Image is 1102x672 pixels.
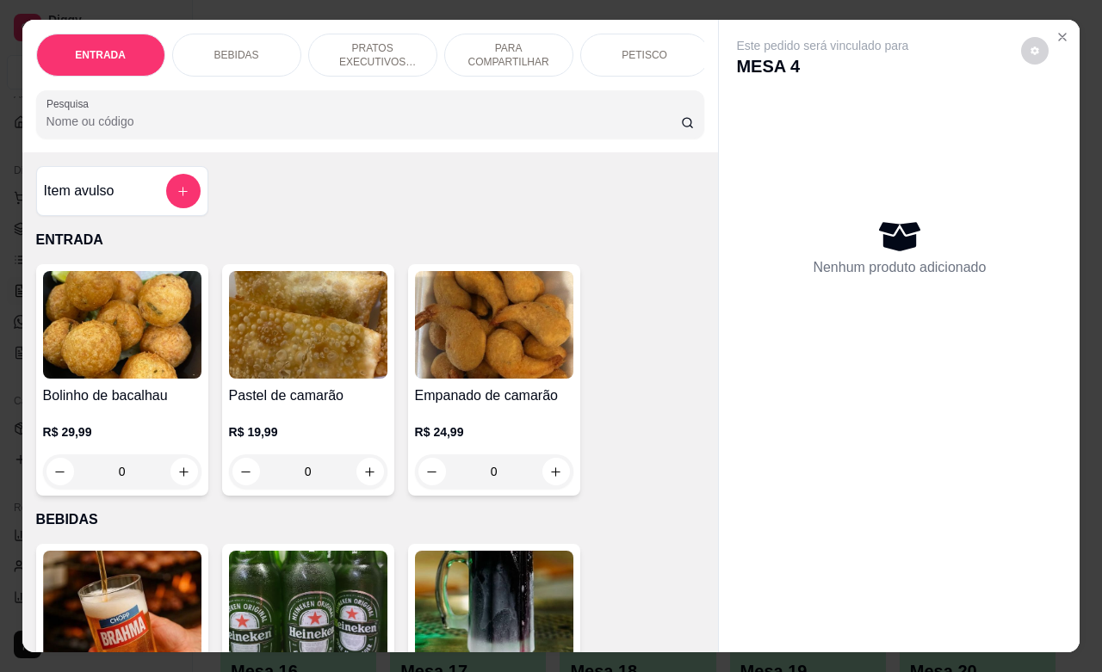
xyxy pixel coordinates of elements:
[323,41,423,69] p: PRATOS EXECUTIVOS (INDIVIDUAIS)
[229,423,387,441] p: R$ 19,99
[43,551,201,658] img: product-image
[75,48,126,62] p: ENTRADA
[459,41,559,69] p: PARA COMPARTILHAR
[415,271,573,379] img: product-image
[214,48,259,62] p: BEBIDAS
[415,423,573,441] p: R$ 24,99
[170,458,198,485] button: increase-product-quantity
[813,257,986,278] p: Nenhum produto adicionado
[43,385,201,406] h4: Bolinho de bacalhau
[43,423,201,441] p: R$ 29,99
[736,37,908,54] p: Este pedido será vinculado para
[229,551,387,658] img: product-image
[46,458,74,485] button: decrease-product-quantity
[46,96,95,111] label: Pesquisa
[736,54,908,78] p: MESA 4
[418,458,446,485] button: decrease-product-quantity
[44,181,115,201] h4: Item avulso
[542,458,570,485] button: increase-product-quantity
[229,385,387,406] h4: Pastel de camarão
[36,230,705,250] p: ENTRADA
[166,174,201,208] button: add-separate-item
[1049,23,1076,51] button: Close
[415,385,573,406] h4: Empanado de camarão
[622,48,667,62] p: PETISCO
[43,271,201,379] img: product-image
[46,113,681,130] input: Pesquisa
[1021,37,1049,65] button: decrease-product-quantity
[356,458,384,485] button: increase-product-quantity
[229,271,387,379] img: product-image
[232,458,260,485] button: decrease-product-quantity
[415,551,573,658] img: product-image
[36,509,705,530] p: BEBIDAS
